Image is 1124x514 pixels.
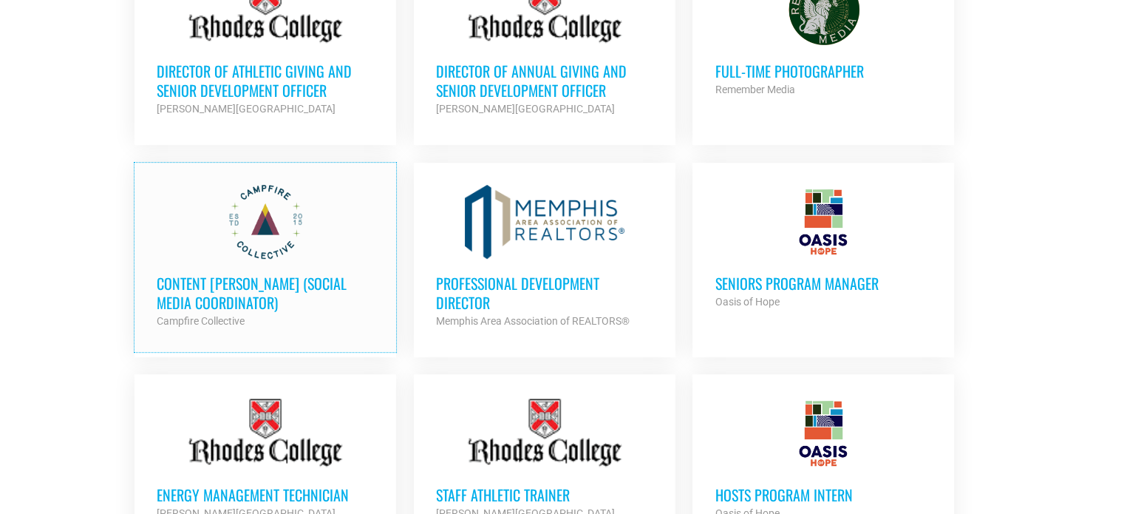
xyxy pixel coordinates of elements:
h3: Content [PERSON_NAME] (Social Media Coordinator) [157,274,374,312]
h3: Full-Time Photographer [715,61,932,81]
h3: Professional Development Director [436,274,653,312]
strong: Campfire Collective [157,315,245,327]
h3: Seniors Program Manager [715,274,932,293]
strong: Oasis of Hope [715,296,779,308]
h3: HOSTS Program Intern [715,485,932,504]
h3: Director of Annual Giving and Senior Development Officer [436,61,653,100]
strong: Remember Media [715,84,794,95]
strong: Memphis Area Association of REALTORS® [436,315,630,327]
h3: Energy Management Technician [157,485,374,504]
h3: Director of Athletic Giving and Senior Development Officer [157,61,374,100]
h3: Staff Athletic Trainer [436,485,653,504]
strong: [PERSON_NAME][GEOGRAPHIC_DATA] [436,103,615,115]
a: Professional Development Director Memphis Area Association of REALTORS® [414,163,675,352]
a: Seniors Program Manager Oasis of Hope [692,163,954,333]
a: Content [PERSON_NAME] (Social Media Coordinator) Campfire Collective [134,163,396,352]
strong: [PERSON_NAME][GEOGRAPHIC_DATA] [157,103,336,115]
